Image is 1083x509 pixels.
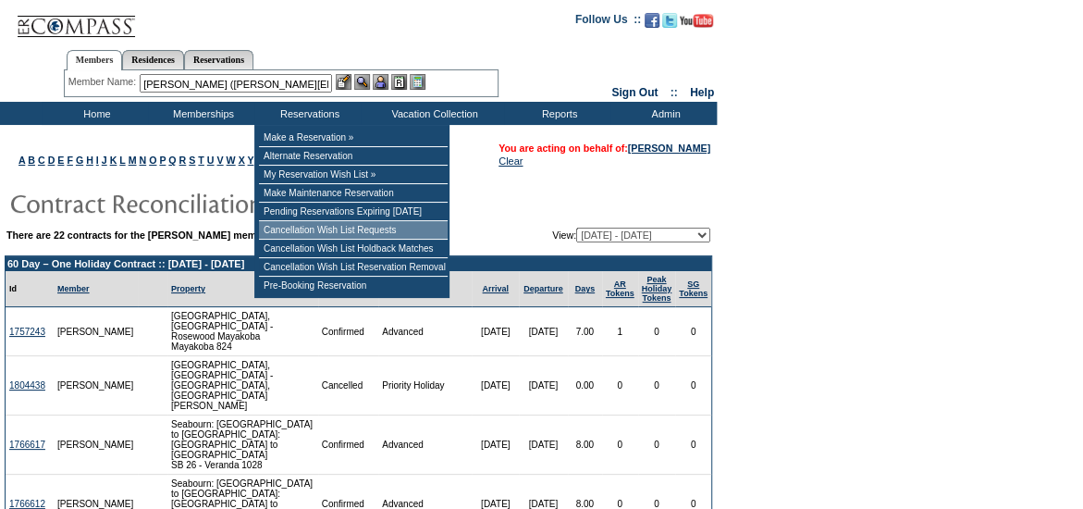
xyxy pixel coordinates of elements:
[57,155,64,166] a: E
[519,416,568,475] td: [DATE]
[68,74,140,90] div: Member Name:
[54,416,138,475] td: [PERSON_NAME]
[662,13,677,28] img: Follow us on Twitter
[122,50,184,69] a: Residences
[259,221,448,240] td: Cancellation Wish List Requests
[318,307,379,356] td: Confirmed
[254,102,361,125] td: Reservations
[354,74,370,90] img: View
[184,50,253,69] a: Reservations
[9,499,45,509] a: 1766612
[318,356,379,416] td: Cancelled
[602,416,638,475] td: 0
[361,102,504,125] td: Vacation Collection
[57,284,90,293] a: Member
[675,356,711,416] td: 0
[168,155,176,166] a: Q
[523,284,563,293] a: Departure
[638,416,676,475] td: 0
[568,356,602,416] td: 0.00
[519,356,568,416] td: [DATE]
[575,11,641,33] td: Follow Us ::
[48,155,55,166] a: D
[102,155,107,166] a: J
[574,284,595,293] a: Days
[610,102,717,125] td: Admin
[227,155,236,166] a: W
[86,155,93,166] a: H
[198,155,204,166] a: T
[373,74,388,90] img: Impersonate
[167,416,318,475] td: Seabourn: [GEOGRAPHIC_DATA] to [GEOGRAPHIC_DATA]: [GEOGRAPHIC_DATA] to [GEOGRAPHIC_DATA] SB 26 - ...
[148,102,254,125] td: Memberships
[6,271,54,307] td: Id
[259,147,448,166] td: Alternate Reservation
[679,279,708,298] a: SGTokens
[638,356,676,416] td: 0
[9,440,45,450] a: 1766617
[259,240,448,258] td: Cancellation Wish List Holdback Matches
[680,14,713,28] img: Subscribe to our YouTube Channel
[54,307,138,356] td: [PERSON_NAME]
[628,143,710,154] a: [PERSON_NAME]
[9,184,379,221] img: pgTtlContractReconciliation.gif
[259,129,448,147] td: Make a Reservation »
[462,228,710,242] td: View:
[378,356,472,416] td: Priority Holiday
[662,19,677,30] a: Follow us on Twitter
[159,155,166,166] a: P
[568,416,602,475] td: 8.00
[568,307,602,356] td: 7.00
[167,307,318,356] td: [GEOGRAPHIC_DATA], [GEOGRAPHIC_DATA] - Rosewood Mayakoba Mayakoba 824
[216,155,223,166] a: V
[690,86,714,99] a: Help
[149,155,156,166] a: O
[110,155,117,166] a: K
[259,184,448,203] td: Make Maintenance Reservation
[54,356,138,416] td: [PERSON_NAME]
[675,307,711,356] td: 0
[638,307,676,356] td: 0
[18,155,25,166] a: A
[6,230,295,241] b: There are 22 contracts for the [PERSON_NAME] membership:
[76,155,83,166] a: G
[318,416,379,475] td: Confirmed
[9,380,45,391] a: 1804438
[602,307,638,356] td: 1
[645,13,659,28] img: Become our fan on Facebook
[606,279,634,298] a: ARTokens
[42,102,148,125] td: Home
[167,356,318,416] td: [GEOGRAPHIC_DATA], [GEOGRAPHIC_DATA] - [GEOGRAPHIC_DATA], [GEOGRAPHIC_DATA] [PERSON_NAME]
[504,102,610,125] td: Reports
[259,277,448,294] td: Pre-Booking Reservation
[645,19,659,30] a: Become our fan on Facebook
[96,155,99,166] a: I
[675,416,711,475] td: 0
[519,307,568,356] td: [DATE]
[498,143,710,154] font: You are acting on behalf of:
[671,86,678,99] span: ::
[602,356,638,416] td: 0
[336,74,351,90] img: b_edit.gif
[410,74,425,90] img: b_calculator.gif
[247,155,253,166] a: Y
[38,155,45,166] a: C
[171,284,205,293] a: Property
[259,166,448,184] td: My Reservation Wish List »
[119,155,125,166] a: L
[680,19,713,30] a: Subscribe to our YouTube Channel
[259,203,448,221] td: Pending Reservations Expiring [DATE]
[67,155,73,166] a: F
[642,275,672,303] a: Peak HolidayTokens
[472,416,518,475] td: [DATE]
[391,74,407,90] img: Reservations
[28,155,35,166] a: B
[239,155,245,166] a: X
[498,155,523,167] a: Clear
[9,327,45,337] a: 1757243
[129,155,137,166] a: M
[207,155,215,166] a: U
[139,155,146,166] a: N
[189,155,195,166] a: S
[611,86,658,99] a: Sign Out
